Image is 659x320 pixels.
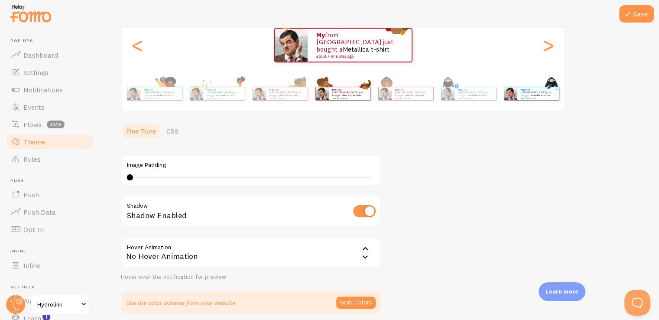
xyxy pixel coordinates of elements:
a: Rules [5,150,94,168]
a: Push Data [5,203,94,221]
img: Fomo [378,87,391,100]
a: Metallica t-shirt [217,94,236,97]
strong: My [207,88,210,91]
div: Previous slide [132,14,143,76]
span: Push Data [23,208,56,216]
span: beta [47,121,65,128]
span: Notifications [23,85,63,94]
a: CSS [161,122,184,140]
div: No Hover Animation [121,238,381,268]
a: Events [5,98,94,116]
a: Metallica t-shirt [406,94,424,97]
small: about 4 minutes ago [316,54,400,59]
a: Metallica t-shirt [154,94,173,97]
p: from [GEOGRAPHIC_DATA] just bought a [144,88,179,99]
span: Pop-ups [10,38,94,44]
strong: My [144,88,147,91]
span: Events [23,103,45,111]
a: Metallica t-shirt [280,94,299,97]
small: about 4 minutes ago [144,97,178,99]
iframe: Help Scout Beacon - Open [624,290,650,316]
small: about 4 minutes ago [395,97,429,99]
p: from [GEOGRAPHIC_DATA] just bought a [316,32,403,59]
img: Fomo [275,29,308,62]
strong: My [395,88,399,91]
div: Hover over the notification for preview [121,273,381,281]
a: Metallica t-shirt [531,94,550,97]
strong: My [458,88,461,91]
p: from [GEOGRAPHIC_DATA] just bought a [521,88,555,99]
span: Get Help [10,284,94,290]
img: Fomo [504,87,517,100]
strong: My [521,88,524,91]
small: about 4 minutes ago [458,97,492,99]
small: about 4 minutes ago [269,97,303,99]
a: Push [5,186,94,203]
a: Opt-In [5,221,94,238]
span: Hydrolink [37,299,78,310]
a: Notifications [5,81,94,98]
span: Inline [10,248,94,254]
a: Dashboard [5,46,94,64]
p: from [GEOGRAPHIC_DATA] just bought a [332,88,367,99]
a: Hydrolink [31,294,90,315]
a: Theme [5,133,94,150]
p: Learn more [545,287,578,296]
a: Metallica t-shirt [468,94,487,97]
a: Alerts [5,292,94,310]
span: Theme [23,137,45,146]
a: Metallica t-shirt [343,45,390,53]
span: Push [10,178,94,184]
div: Shadow Enabled [121,196,381,228]
small: about 4 minutes ago [521,97,555,99]
img: Fomo [127,87,140,100]
img: Fomo [441,87,454,100]
span: Inline [23,261,40,270]
span: Flows [23,120,42,129]
p: from [GEOGRAPHIC_DATA] just bought a [395,88,430,99]
span: Push [23,190,39,199]
span: Rules [23,155,41,163]
img: Fomo [190,87,203,100]
img: fomo-relay-logo-orange.svg [9,2,52,24]
a: Settings [5,64,94,81]
p: Use the color scheme from your website [126,298,235,307]
small: about 4 minutes ago [332,97,366,99]
strong: My [332,88,336,91]
span: Settings [23,68,49,77]
div: Next slide [543,14,553,76]
a: Inline [5,257,94,274]
strong: My [269,88,273,91]
strong: My [316,31,325,39]
p: from [GEOGRAPHIC_DATA] just bought a [458,88,493,99]
a: Flows beta [5,116,94,133]
div: Learn more [539,282,585,301]
small: about 4 minutes ago [207,97,240,99]
p: from [GEOGRAPHIC_DATA] just bought a [269,88,304,99]
a: Metallica t-shirt [343,94,361,97]
button: Grab Colors [336,297,376,309]
a: Fine Tune [121,122,161,140]
img: Fomo [315,87,328,100]
label: Image Padding [127,161,375,169]
img: Fomo [253,87,266,100]
span: Dashboard [23,51,58,59]
span: Opt-In [23,225,44,234]
p: from [GEOGRAPHIC_DATA] just bought a [207,88,241,99]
